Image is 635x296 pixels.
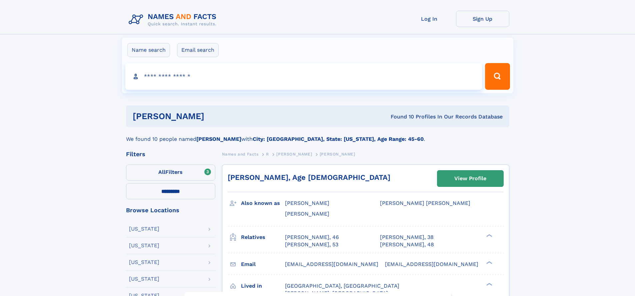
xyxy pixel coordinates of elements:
[320,152,355,157] span: [PERSON_NAME]
[456,11,509,27] a: Sign Up
[241,232,285,243] h3: Relatives
[454,171,486,186] div: View Profile
[380,241,434,248] a: [PERSON_NAME], 48
[285,283,399,289] span: [GEOGRAPHIC_DATA], [GEOGRAPHIC_DATA]
[241,198,285,209] h3: Also known as
[276,150,312,158] a: [PERSON_NAME]
[485,282,493,286] div: ❯
[437,171,503,187] a: View Profile
[126,207,215,213] div: Browse Locations
[228,173,390,182] a: [PERSON_NAME], Age [DEMOGRAPHIC_DATA]
[241,259,285,270] h3: Email
[129,243,159,248] div: [US_STATE]
[222,150,259,158] a: Names and Facts
[129,276,159,282] div: [US_STATE]
[158,169,165,175] span: All
[241,280,285,292] h3: Lived in
[276,152,312,157] span: [PERSON_NAME]
[177,43,219,57] label: Email search
[297,113,503,120] div: Found 10 Profiles In Our Records Database
[133,112,298,120] h1: [PERSON_NAME]
[285,261,378,267] span: [EMAIL_ADDRESS][DOMAIN_NAME]
[403,11,456,27] a: Log In
[126,11,222,29] img: Logo Names and Facts
[266,150,269,158] a: R
[126,165,215,181] label: Filters
[126,127,509,143] div: We found 10 people named with .
[126,151,215,157] div: Filters
[380,200,470,206] span: [PERSON_NAME] [PERSON_NAME]
[285,234,339,241] a: [PERSON_NAME], 46
[127,43,170,57] label: Name search
[196,136,241,142] b: [PERSON_NAME]
[285,241,338,248] a: [PERSON_NAME], 53
[253,136,424,142] b: City: [GEOGRAPHIC_DATA], State: [US_STATE], Age Range: 45-60
[485,63,510,90] button: Search Button
[485,260,493,265] div: ❯
[385,261,478,267] span: [EMAIL_ADDRESS][DOMAIN_NAME]
[125,63,482,90] input: search input
[129,260,159,265] div: [US_STATE]
[129,226,159,232] div: [US_STATE]
[266,152,269,157] span: R
[285,200,329,206] span: [PERSON_NAME]
[485,233,493,238] div: ❯
[285,211,329,217] span: [PERSON_NAME]
[380,234,434,241] a: [PERSON_NAME], 38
